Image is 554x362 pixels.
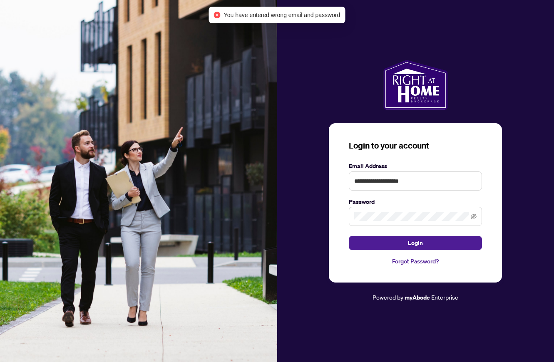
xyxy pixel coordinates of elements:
span: close-circle [214,12,221,18]
a: Forgot Password? [349,257,482,266]
span: eye-invisible [471,213,477,219]
a: myAbode [405,293,430,302]
label: Password [349,197,482,206]
span: Enterprise [431,293,458,301]
label: Email Address [349,161,482,171]
span: Powered by [373,293,403,301]
h3: Login to your account [349,140,482,151]
span: Login [408,236,423,250]
img: ma-logo [383,60,448,110]
button: Login [349,236,482,250]
span: You have entered wrong email and password [224,10,340,20]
